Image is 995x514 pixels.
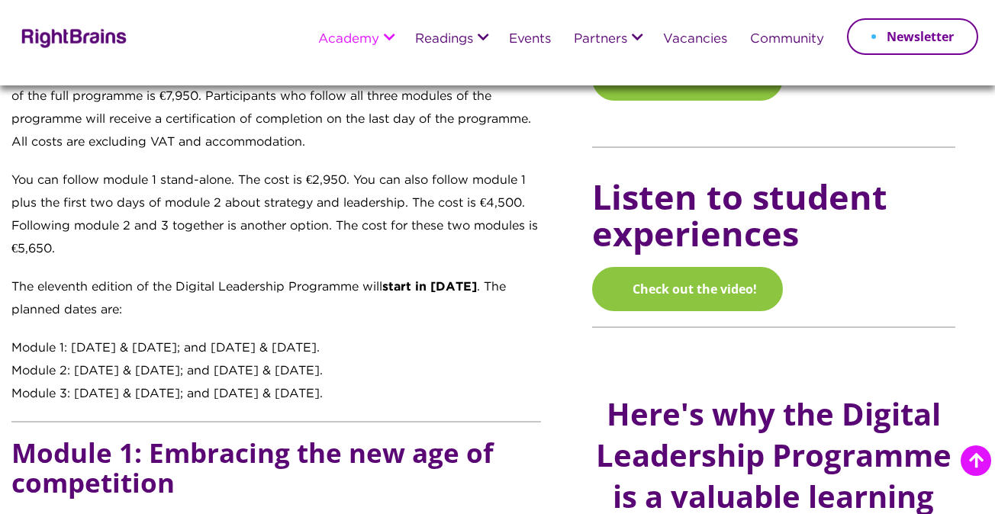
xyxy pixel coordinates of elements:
[415,33,473,47] a: Readings
[11,360,541,383] div: Module 2: [DATE] & [DATE]; and [DATE] & [DATE].
[382,281,477,293] strong: start in [DATE]
[11,276,541,337] p: The eleventh edition of the Digital Leadership Programme will . The planned dates are:
[574,33,627,47] a: Partners
[17,26,127,48] img: Rightbrains
[592,163,955,267] h4: Listen to student experiences
[750,33,824,47] a: Community
[663,33,727,47] a: Vacancies
[318,33,379,47] a: Academy
[847,18,978,55] a: Newsletter
[11,169,541,276] p: You can follow module 1 stand-alone. The cost is €2,950. You can also follow module 1 plus the fi...
[592,267,783,311] a: Check out the video!
[11,337,541,360] div: Module 1: [DATE] & [DATE]; and [DATE] & [DATE].
[11,63,541,169] p: On average, participants spend two days per month on the programme. The total cost of the full pr...
[509,33,551,47] a: Events
[11,383,541,406] div: Module 3: [DATE] & [DATE]; and [DATE] & [DATE].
